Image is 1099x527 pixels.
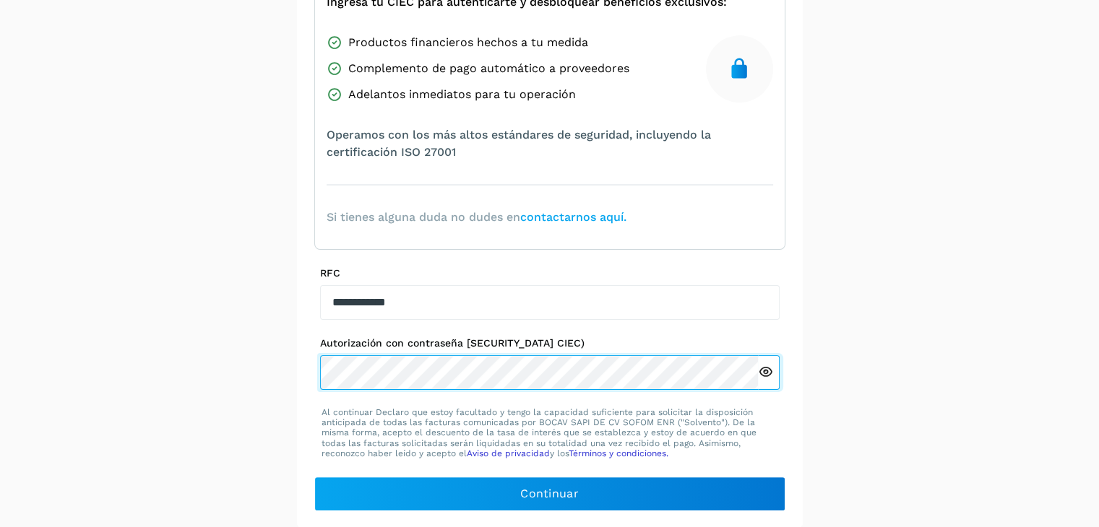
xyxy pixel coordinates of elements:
label: Autorización con contraseña [SECURITY_DATA] CIEC) [320,337,780,349]
span: Productos financieros hechos a tu medida [348,34,588,51]
a: Términos y condiciones. [569,448,668,458]
span: Continuar [520,486,579,502]
button: Continuar [314,476,785,511]
label: RFC [320,267,780,279]
p: Al continuar Declaro que estoy facultado y tengo la capacidad suficiente para solicitar la dispos... [322,407,778,459]
span: Operamos con los más altos estándares de seguridad, incluyendo la certificación ISO 27001 [327,126,773,161]
span: Adelantos inmediatos para tu operación [348,86,576,103]
a: contactarnos aquí. [520,210,626,224]
img: secure [728,57,751,80]
span: Complemento de pago automático a proveedores [348,60,629,77]
a: Aviso de privacidad [467,448,550,458]
span: Si tienes alguna duda no dudes en [327,209,626,226]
